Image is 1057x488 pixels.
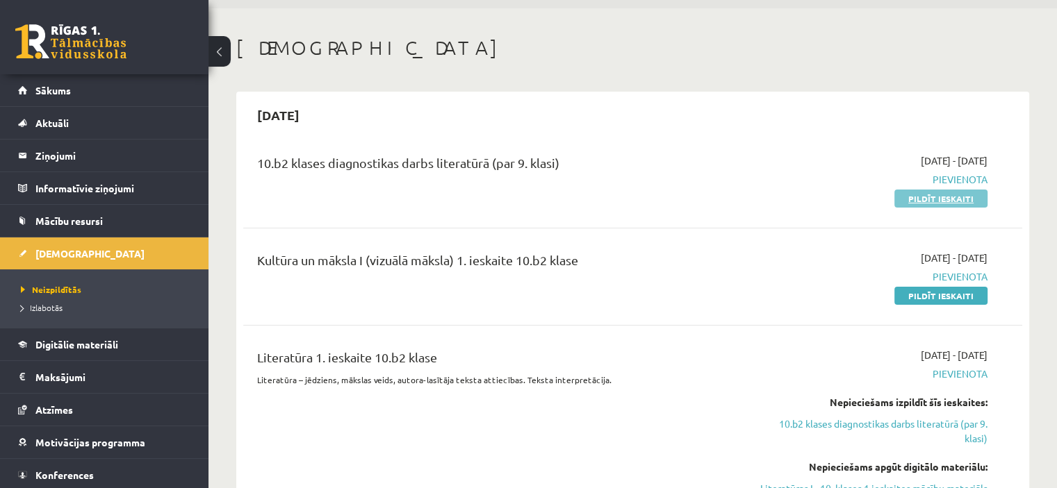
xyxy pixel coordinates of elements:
[18,172,191,204] a: Informatīvie ziņojumi
[257,348,737,373] div: Literatūra 1. ieskaite 10.b2 klase
[758,269,988,284] span: Pievienota
[894,190,988,208] a: Pildīt ieskaiti
[21,302,63,313] span: Izlabotās
[21,283,195,296] a: Neizpildītās
[35,140,191,171] legend: Ziņojumi
[257,251,737,276] div: Kultūra un māksla I (vizuālā māksla) 1. ieskaite 10.b2 klase
[18,237,191,269] a: [DEMOGRAPHIC_DATA]
[18,361,191,393] a: Maksājumi
[921,153,988,168] span: [DATE] - [DATE]
[35,214,103,227] span: Mācību resursi
[21,301,195,314] a: Izlabotās
[21,284,81,295] span: Neizpildītās
[758,395,988,410] div: Nepieciešams izpildīt šīs ieskaites:
[35,403,73,416] span: Atzīmes
[35,172,191,204] legend: Informatīvie ziņojumi
[18,205,191,237] a: Mācību resursi
[35,84,71,96] span: Sākums
[921,251,988,265] span: [DATE] - [DATE]
[18,394,191,426] a: Atzīmes
[35,117,69,129] span: Aktuāli
[35,361,191,393] legend: Maksājumi
[894,287,988,305] a: Pildīt ieskaiti
[758,367,988,381] span: Pievienota
[18,140,191,171] a: Ziņojumi
[18,107,191,139] a: Aktuāli
[236,36,1029,60] h1: [DEMOGRAPHIC_DATA]
[257,373,737,386] p: Literatūra – jēdziens, mākslas veids, autora-lasītāja teksta attiecības. Teksta interpretācija.
[18,426,191,458] a: Motivācijas programma
[758,460,988,474] div: Nepieciešams apgūt digitālo materiālu:
[758,172,988,187] span: Pievienota
[15,24,126,59] a: Rīgas 1. Tālmācības vidusskola
[243,99,313,131] h2: [DATE]
[35,338,118,351] span: Digitālie materiāli
[921,348,988,362] span: [DATE] - [DATE]
[18,328,191,360] a: Digitālie materiāli
[35,247,145,260] span: [DEMOGRAPHIC_DATA]
[758,417,988,446] a: 10.b2 klases diagnostikas darbs literatūrā (par 9. klasi)
[257,153,737,179] div: 10.b2 klases diagnostikas darbs literatūrā (par 9. klasi)
[35,436,145,448] span: Motivācijas programma
[18,74,191,106] a: Sākums
[35,469,94,481] span: Konferences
